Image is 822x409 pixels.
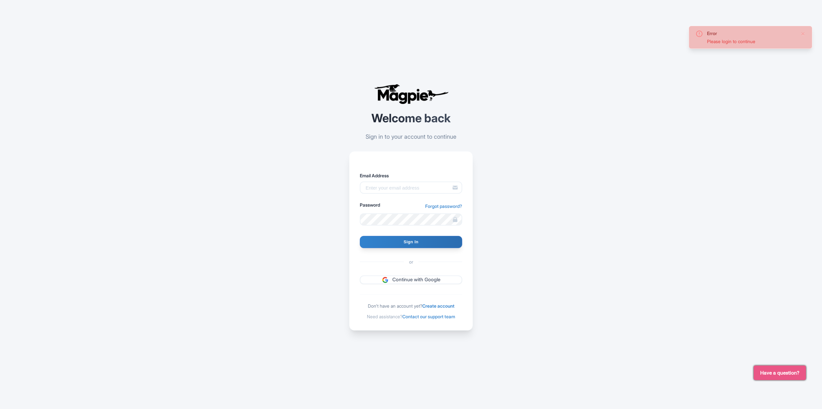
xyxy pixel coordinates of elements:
[425,203,462,209] a: Forgot password?
[360,313,462,320] div: Need assistance?
[404,258,418,265] span: or
[360,302,462,309] div: Don't have an account yet?
[360,201,380,208] label: Password
[754,366,806,380] button: Have a question?
[360,181,462,194] input: Enter your email address
[360,275,462,284] a: Continue with Google
[372,84,450,104] img: logo-ab69f6fb50320c5b225c76a69d11143b.png
[360,172,462,179] label: Email Address
[360,236,462,248] input: Sign In
[349,132,473,141] p: Sign in to your account to continue
[349,112,473,125] h2: Welcome back
[422,303,454,309] a: Create account
[760,369,799,377] span: Have a question?
[707,30,795,37] div: Error
[402,314,455,319] a: Contact our support team
[707,38,795,45] div: Please login to continue
[800,30,806,38] button: Close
